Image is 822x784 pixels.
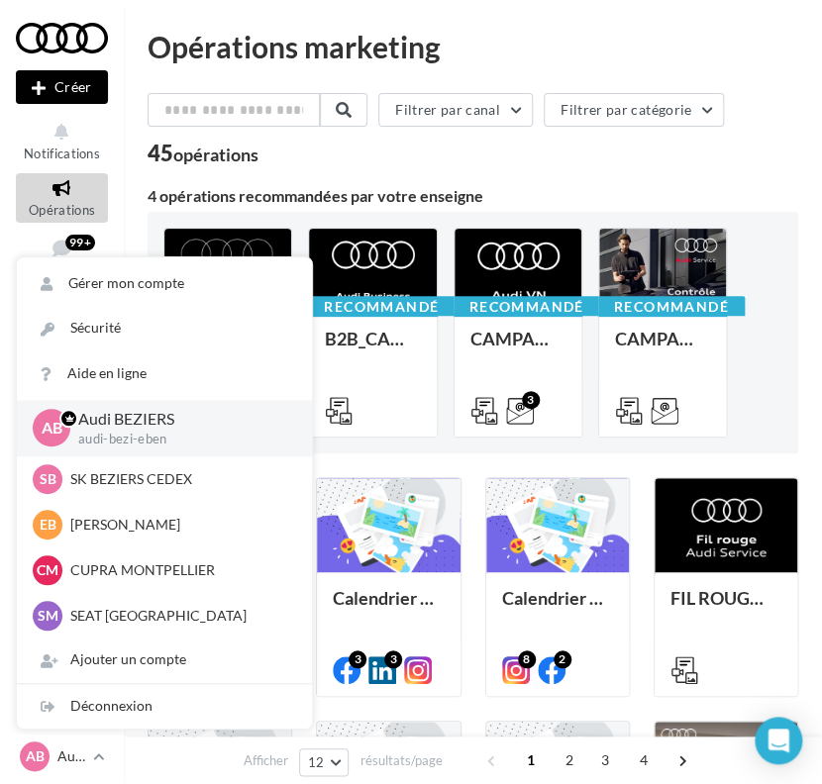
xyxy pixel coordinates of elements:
[17,351,312,396] a: Aide en ligne
[148,188,798,204] div: 4 opérations recommandées par votre enseigne
[78,408,280,431] p: Audi BEZIERS
[29,202,95,218] span: Opérations
[16,70,108,104] button: Créer
[16,117,108,165] button: Notifications
[628,744,660,776] span: 4
[518,650,536,668] div: 8
[148,32,798,61] div: Opérations marketing
[244,751,288,770] span: Afficher
[57,746,85,766] p: Audi BEZIERS
[333,588,444,628] div: Calendrier éditorial national : semaine du 06.10 au 12.10
[360,751,442,770] span: résultats/page
[70,469,288,489] p: SK BEZIERS CEDEX
[173,146,258,163] div: opérations
[755,717,802,764] div: Open Intercom Messenger
[42,417,62,440] span: AB
[544,93,724,127] button: Filtrer par catégorie
[554,744,585,776] span: 2
[65,235,95,250] div: 99+
[16,70,108,104] div: Nouvelle campagne
[16,231,108,303] a: Boîte de réception99+
[37,560,58,580] span: CM
[70,515,288,535] p: [PERSON_NAME]
[17,637,312,682] div: Ajouter un compte
[502,588,613,628] div: Calendrier éditorial national : semaine du 29.09 au 05.10
[78,431,280,448] p: audi-bezi-eben
[17,261,312,306] a: Gérer mon compte
[615,329,710,368] div: CAMPAGNE CONTROLE TECHNIQUE 25€ OCTOBRE
[308,296,455,318] div: Recommandé
[26,746,45,766] span: AB
[40,515,56,535] span: EB
[17,684,312,729] div: Déconnexion
[70,606,288,626] p: SEAT [GEOGRAPHIC_DATA]
[384,650,402,668] div: 3
[589,744,621,776] span: 3
[16,173,108,222] a: Opérations
[40,469,56,489] span: SB
[522,391,540,409] div: 3
[670,588,781,628] div: FIL ROUGE OCTOBRE - AUDI SERVICE
[598,296,745,318] div: Recommandé
[38,606,58,626] span: SM
[554,650,571,668] div: 2
[308,754,325,770] span: 12
[16,737,108,775] a: AB Audi BEZIERS
[470,329,565,368] div: CAMPAGNE HYBRIDE RECHARGEABLE
[299,748,350,776] button: 12
[17,306,312,350] a: Sécurité
[70,560,288,580] p: CUPRA MONTPELLIER
[378,93,533,127] button: Filtrer par canal
[148,143,258,164] div: 45
[24,146,100,161] span: Notifications
[515,744,547,776] span: 1
[349,650,366,668] div: 3
[454,296,600,318] div: Recommandé
[325,329,420,368] div: B2B_CAMPAGNE E-HYBRID OCTOBRE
